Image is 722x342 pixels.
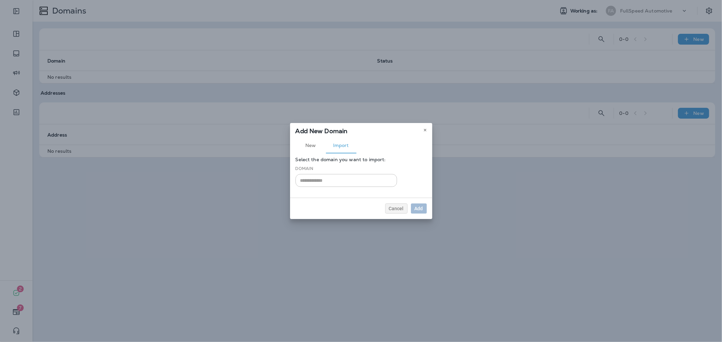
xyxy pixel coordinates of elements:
button: Import [326,137,356,153]
span: Cancel [389,206,404,211]
p: Select the domain you want to import: [296,157,427,162]
button: New [296,137,326,153]
button: Cancel [385,203,408,214]
div: Add [415,206,423,211]
label: Domain [296,166,313,171]
div: Add New Domain [290,123,432,137]
button: Add [411,203,427,214]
